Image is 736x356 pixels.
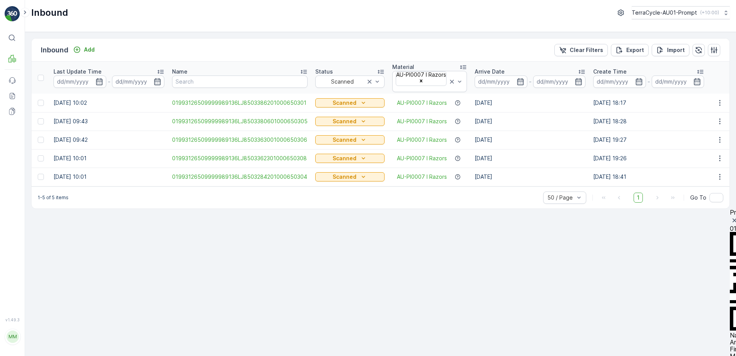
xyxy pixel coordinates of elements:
[315,68,333,76] p: Status
[471,112,589,131] td: [DATE]
[7,152,43,158] span: First Weight :
[397,173,447,181] a: AU-PI0007 I Razors
[315,117,385,126] button: Scanned
[172,136,308,144] a: 01993126509999989136LJ8503363001000650306
[667,46,685,54] p: Import
[172,76,308,88] input: Search
[397,136,447,144] a: AU-PI0007 I Razors
[25,126,161,133] span: 01993126509999989136LJ8503363001000650306
[471,168,589,186] td: [DATE]
[589,168,708,186] td: [DATE] 18:41
[634,193,643,203] span: 1
[471,94,589,112] td: [DATE]
[7,331,19,343] div: MM
[38,174,44,180] div: Toggle Row Selected
[589,112,708,131] td: [DATE] 18:28
[397,118,447,125] a: AU-PI0007 I Razors
[7,126,25,133] span: Name :
[333,118,356,125] p: Scanned
[43,177,62,184] span: 0.14 kg
[315,98,385,107] button: Scanned
[84,46,95,54] p: Add
[50,149,168,168] td: [DATE] 10:01
[593,68,627,76] p: Create Time
[589,94,708,112] td: [DATE] 18:17
[112,76,165,88] input: dd/mm/yyyy
[652,76,704,88] input: dd/mm/yyyy
[589,149,708,168] td: [DATE] 19:26
[70,45,98,54] button: Add
[315,154,385,163] button: Scanned
[471,149,589,168] td: [DATE]
[172,173,308,181] a: 01993126509999989136LJ8503284201000650304
[41,139,59,146] span: [DATE]
[172,118,308,125] a: 01993126509999989136LJ8503380601000650305
[533,76,586,88] input: dd/mm/yyyy
[471,131,589,149] td: [DATE]
[38,100,44,106] div: Toggle Row Selected
[333,99,356,107] p: Scanned
[475,76,527,88] input: dd/mm/yyyy
[333,173,356,181] p: Scanned
[396,72,446,78] div: AU-PI0007 I Razors
[333,136,356,144] p: Scanned
[38,155,44,161] div: Toggle Row Selected
[38,137,44,143] div: Toggle Row Selected
[7,177,43,184] span: Net Amount :
[5,6,20,22] img: logo
[593,76,646,88] input: dd/mm/yyyy
[475,68,505,76] p: Arrive Date
[108,77,110,86] p: -
[31,7,68,19] p: Inbound
[54,68,102,76] p: Last Update Time
[38,195,69,201] p: 1-5 of 5 items
[172,154,308,162] a: 01993126509999989136LJ8503362301000650308
[286,7,448,16] p: 01993126509999989136LJ8503363001000650306
[50,168,168,186] td: [DATE] 10:01
[700,10,719,16] p: ( +10:00 )
[626,46,644,54] p: Export
[315,172,385,181] button: Scanned
[41,45,69,55] p: Inbound
[652,44,689,56] button: Import
[54,76,106,88] input: dd/mm/yyyy
[315,135,385,144] button: Scanned
[43,190,55,196] span: 0 kg
[392,63,414,71] p: Material
[5,317,20,322] span: v 1.49.3
[589,131,708,149] td: [DATE] 19:27
[397,78,446,85] div: Remove AU-PI0007 I Razors
[43,152,62,158] span: 0.14 kg
[397,154,447,162] a: AU-PI0007 I Razors
[50,112,168,131] td: [DATE] 09:43
[7,165,47,171] span: Material Type :
[397,99,447,107] a: AU-PI0007 I Razors
[50,94,168,112] td: [DATE] 10:02
[47,165,99,171] span: AU-PI0007 I Razors
[50,131,168,149] td: [DATE] 09:42
[647,77,650,86] p: -
[632,6,730,19] button: TerraCycle-AU01-Prompt(+10:00)
[690,194,706,202] span: Go To
[7,190,43,196] span: Last Weight :
[172,68,187,76] p: Name
[172,99,308,107] a: 01993126509999989136LJ8503386201000650301
[7,139,41,146] span: Arrive Date :
[611,44,649,56] button: Export
[529,77,532,86] p: -
[570,46,603,54] p: Clear Filters
[333,154,356,162] p: Scanned
[632,9,697,17] p: TerraCycle-AU01-Prompt
[5,324,20,350] button: MM
[554,44,608,56] button: Clear Filters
